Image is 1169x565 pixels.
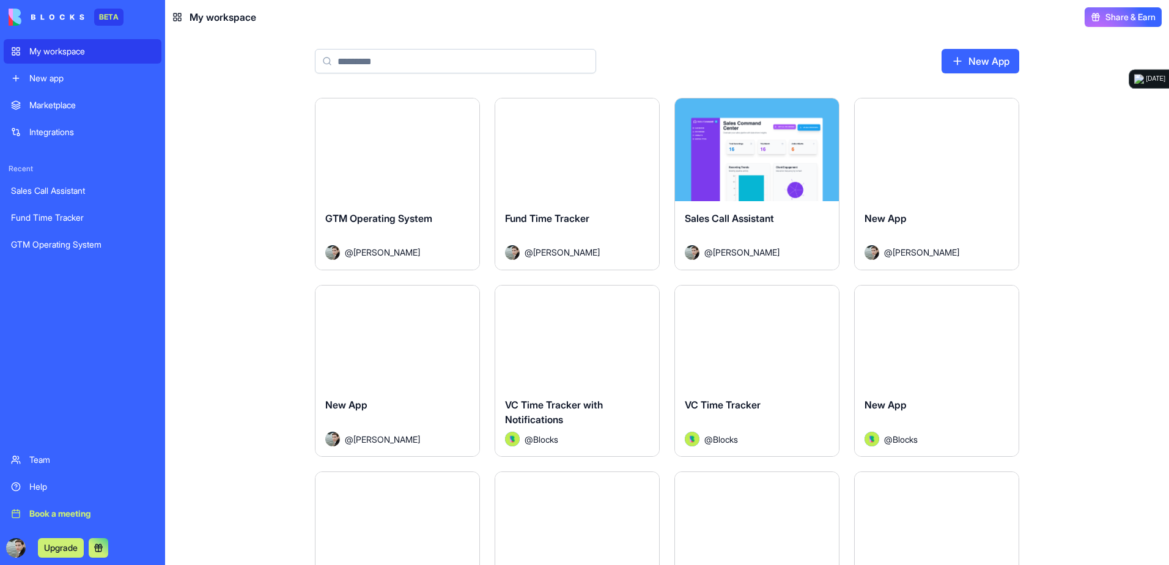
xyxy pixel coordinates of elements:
a: New app [4,66,161,90]
img: Avatar [685,432,699,446]
div: Marketplace [29,99,154,111]
a: New AppAvatar@[PERSON_NAME] [854,98,1019,270]
a: Team [4,448,161,472]
a: Help [4,475,161,499]
span: New App [865,399,907,411]
div: Sales Call Assistant [11,185,154,197]
a: VC Time TrackerAvatar@Blocks [674,285,839,457]
div: BETA [94,9,124,26]
a: GTM Operating System [4,232,161,257]
div: Help [29,481,154,493]
span: @ [345,246,353,259]
img: Avatar [865,245,879,260]
a: New App [942,49,1019,73]
span: My workspace [190,10,256,24]
a: Sales Call AssistantAvatar@[PERSON_NAME] [674,98,839,270]
span: @ [525,433,533,446]
div: My workspace [29,45,154,57]
a: New AppAvatar@[PERSON_NAME] [315,285,480,457]
img: Avatar [865,432,879,446]
a: Integrations [4,120,161,144]
span: @ [525,246,533,259]
img: logo [9,9,84,26]
div: New app [29,72,154,84]
span: @ [345,433,353,446]
span: @ [884,433,893,446]
a: Marketplace [4,93,161,117]
span: Fund Time Tracker [505,212,589,224]
span: New App [325,399,367,411]
span: [PERSON_NAME] [533,246,600,259]
span: VC Time Tracker with Notifications [505,399,603,426]
a: BETA [9,9,124,26]
div: Book a meeting [29,508,154,520]
a: Book a meeting [4,501,161,526]
span: Blocks [533,433,558,446]
span: @ [884,246,893,259]
img: Avatar [505,432,520,446]
div: Integrations [29,126,154,138]
span: Blocks [713,433,738,446]
span: [PERSON_NAME] [893,246,959,259]
img: Avatar [505,245,520,260]
img: Avatar [685,245,699,260]
span: Blocks [893,433,918,446]
span: Recent [4,164,161,174]
div: Team [29,454,154,466]
span: Sales Call Assistant [685,212,774,224]
button: Upgrade [38,538,84,558]
span: VC Time Tracker [685,399,761,411]
img: Avatar [325,432,340,446]
button: Share & Earn [1085,7,1162,27]
a: VC Time Tracker with NotificationsAvatar@Blocks [495,285,660,457]
div: GTM Operating System [11,238,154,251]
img: Avatar [325,245,340,260]
a: New AppAvatar@Blocks [854,285,1019,457]
a: GTM Operating SystemAvatar@[PERSON_NAME] [315,98,480,270]
span: @ [704,433,713,446]
span: @ [704,246,713,259]
img: logo [1134,74,1144,84]
span: Share & Earn [1105,11,1156,23]
span: [PERSON_NAME] [353,433,420,446]
div: Fund Time Tracker [11,212,154,224]
div: [DATE] [1146,74,1165,84]
a: Fund Time Tracker [4,205,161,230]
a: My workspace [4,39,161,64]
a: Upgrade [38,541,84,553]
a: Sales Call Assistant [4,179,161,203]
span: [PERSON_NAME] [353,246,420,259]
a: Fund Time TrackerAvatar@[PERSON_NAME] [495,98,660,270]
span: [PERSON_NAME] [713,246,780,259]
span: New App [865,212,907,224]
span: GTM Operating System [325,212,432,224]
img: ACg8ocLgft2zbYhxCVX_QnRk8wGO17UHpwh9gymK_VQRDnGx1cEcXohv=s96-c [6,538,26,558]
